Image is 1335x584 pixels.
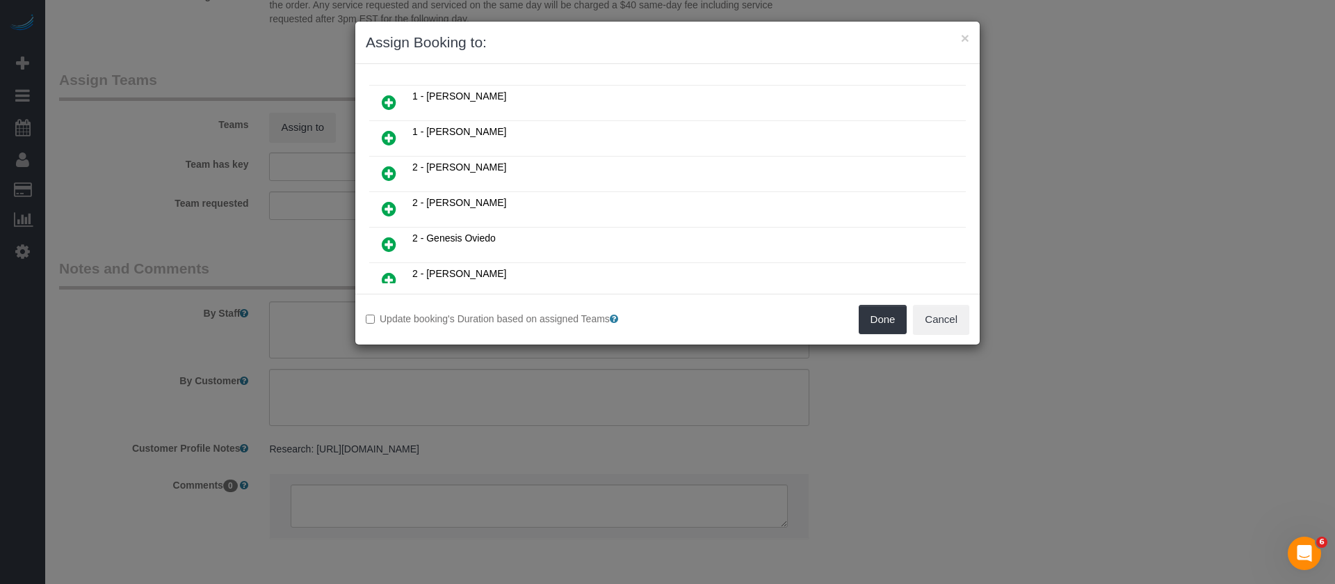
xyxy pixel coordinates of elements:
[366,32,969,53] h3: Assign Booking to:
[366,312,657,326] label: Update booking's Duration based on assigned Teams
[1288,537,1321,570] iframe: Intercom live chat
[412,197,506,208] span: 2 - [PERSON_NAME]
[412,232,496,244] span: 2 - Genesis Oviedo
[412,90,506,102] span: 1 - [PERSON_NAME]
[412,268,506,279] span: 2 - [PERSON_NAME]
[859,305,907,334] button: Done
[412,161,506,173] span: 2 - [PERSON_NAME]
[913,305,969,334] button: Cancel
[412,126,506,137] span: 1 - [PERSON_NAME]
[961,31,969,45] button: ×
[366,315,375,324] input: Update booking's Duration based on assigned Teams
[1316,537,1327,548] span: 6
